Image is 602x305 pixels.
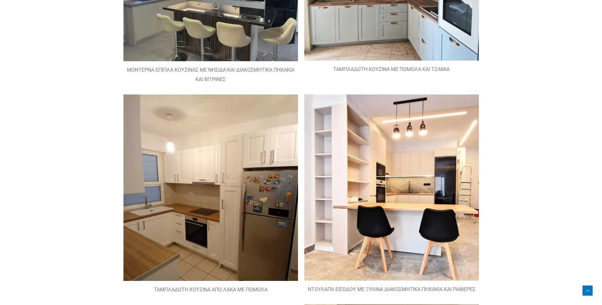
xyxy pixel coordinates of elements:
figcaption: ΜΟΝΤΕΡΝΑ ΕΠΙΠΛΑ ΚΟΥΖΙΝΑΣ ΜΕ ΝΗΣΙΔΑ ΚΑΙ ΔΙΑΚΟΣΜΗΤΙΚΑ ΠΗΧΑΚΙΑ ΚΑΙ ΒΙΤΡΙΝΕΣ [123,65,298,84]
img: ΜΟΝΤΕΡΝΑ ΕΠΙΠΛΑ ΚΟΥΖΙΝΑΣ ΜΕ ΠΑΣΟ ΚΑΙ ΡΑΦΙΕΡΕΣ [304,94,479,281]
img: ΤΑΜΠΛΑΔΩΤΗ ΚΟΥΖΙΝΑ ΑΠΟ ΛΑΚΑ ΜΕ ΠΟΜΟΛΑ [123,94,298,281]
figcaption: ΤΑΜΠΛΑΔΩΤΗ ΚΟΥΖΙΝΑ ΑΠΟ ΛΑΚΑ ΜΕ ΠΟΜΟΛΑ [123,285,298,295]
figcaption: ΝΤΟΥΛΑΠΑ ΕΙΣΟΔΟΥ ΜΕ ΞΥΛΙΝΑ ΔΙΑΚΟΣΜΗΤΙΚΑ ΠΗΧΑΚΙΑ ΚΑΙ ΡΑΦΙΕΡΕΣ [304,285,479,294]
figcaption: ΤΑΜΠΛΑΔΩΤΗ ΚΟΥΖΙΝΑ ΜΕ ΠΟΜΟΛΑ ΚΑΙ ΤΖΑΜΙΑ [304,65,479,74]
